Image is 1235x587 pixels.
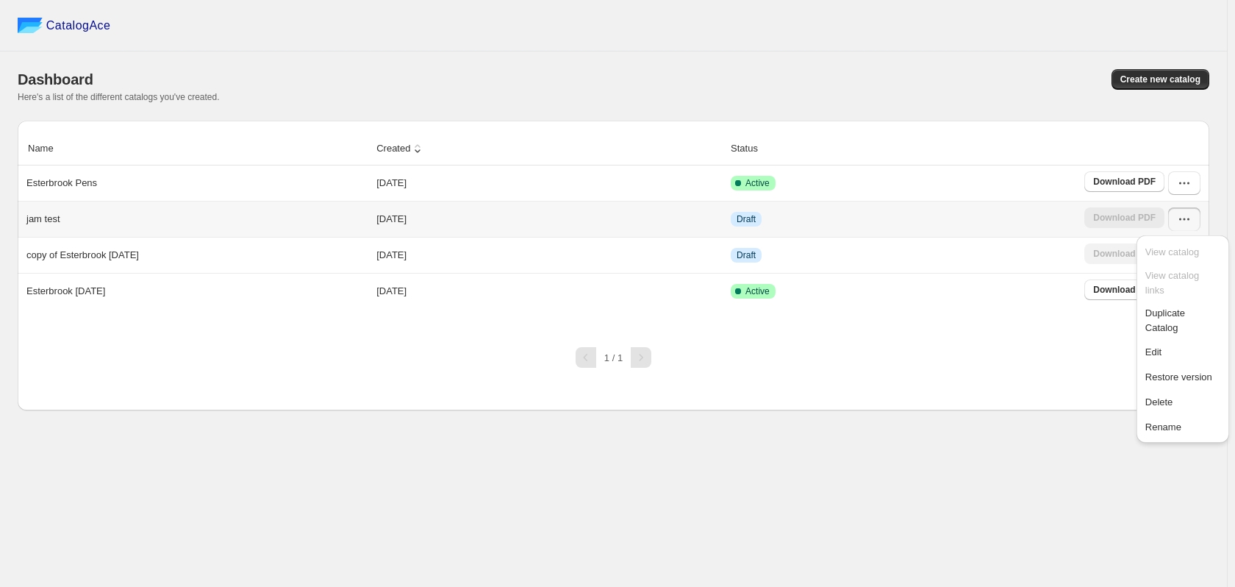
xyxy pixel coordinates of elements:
[745,285,770,297] span: Active
[18,92,220,102] span: Here's a list of the different catalogs you've created.
[1084,171,1164,192] a: Download PDF
[1145,396,1173,408] span: Delete
[745,177,770,189] span: Active
[1084,280,1164,300] a: Download PDF
[26,135,71,163] button: Name
[372,237,726,273] td: [DATE]
[1145,246,1199,257] span: View catalog
[372,201,726,237] td: [DATE]
[374,135,427,163] button: Created
[26,284,105,299] p: Esterbrook [DATE]
[372,166,726,201] td: [DATE]
[1093,284,1156,296] span: Download PDF
[729,135,775,163] button: Status
[1120,74,1200,85] span: Create new catalog
[372,273,726,309] td: [DATE]
[1145,346,1161,357] span: Edit
[737,213,756,225] span: Draft
[1145,421,1181,433] span: Rename
[604,352,623,363] span: 1 / 1
[1111,69,1209,90] button: Create new catalog
[18,18,43,33] img: catalog ace
[26,248,139,263] p: copy of Esterbrook [DATE]
[1145,270,1199,296] span: View catalog links
[26,176,97,191] p: Esterbrook Pens
[46,18,111,33] span: CatalogAce
[737,249,756,261] span: Draft
[18,71,93,88] span: Dashboard
[1093,176,1156,188] span: Download PDF
[1145,307,1185,333] span: Duplicate Catalog
[1145,371,1212,383] span: Restore version
[26,212,60,227] p: jam test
